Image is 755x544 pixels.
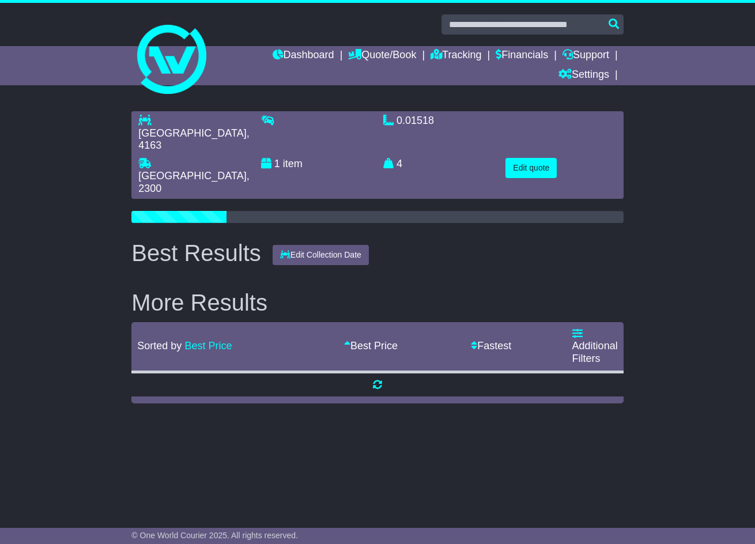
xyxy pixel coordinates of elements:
[137,340,182,352] span: Sorted by
[184,340,232,352] a: Best Price
[138,170,246,182] span: [GEOGRAPHIC_DATA]
[397,115,434,126] span: 0.01518
[138,127,246,139] span: [GEOGRAPHIC_DATA]
[131,290,623,315] h2: More Results
[273,46,334,66] a: Dashboard
[273,245,369,265] button: Edit Collection Date
[563,46,609,66] a: Support
[505,158,557,178] button: Edit quote
[344,340,398,352] a: Best Price
[274,158,280,169] span: 1
[397,158,402,169] span: 4
[496,46,548,66] a: Financials
[131,531,298,540] span: © One World Courier 2025. All rights reserved.
[283,158,303,169] span: item
[348,46,416,66] a: Quote/Book
[138,127,249,152] span: , 4163
[431,46,481,66] a: Tracking
[471,340,511,352] a: Fastest
[572,328,618,364] a: Additional Filters
[126,240,267,266] div: Best Results
[138,170,249,194] span: , 2300
[558,66,609,85] a: Settings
